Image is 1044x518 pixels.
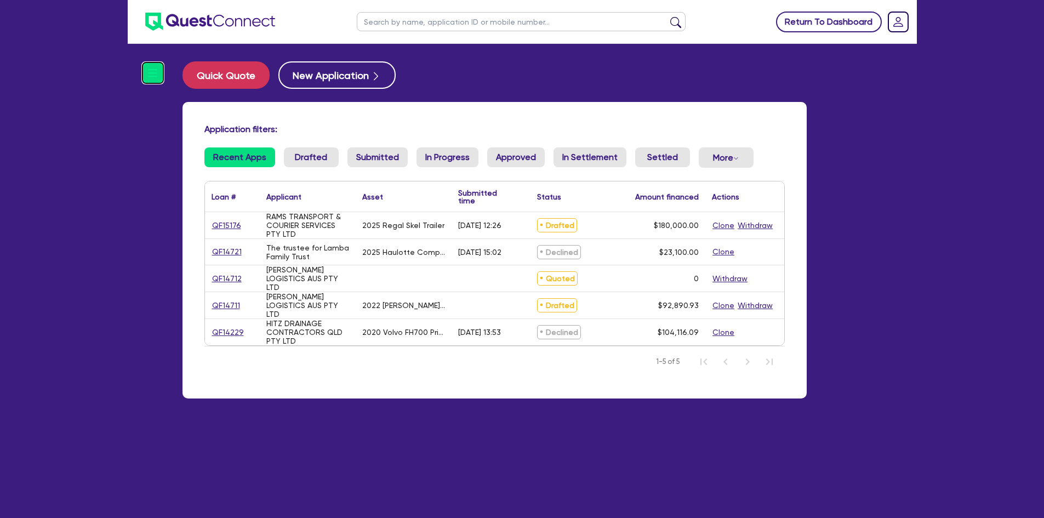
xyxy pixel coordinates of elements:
[266,212,349,238] div: RAMS TRANSPORT & COURIER SERVICES PTY LTD
[737,299,773,312] button: Withdraw
[694,274,699,283] div: 0
[658,328,699,337] span: $104,116.09
[284,147,339,167] a: Drafted
[357,12,686,31] input: Search by name, application ID or mobile number...
[362,248,445,257] div: 2025 Haulotte Compact10AE
[266,265,349,292] div: [PERSON_NAME] LOGISTICS AUS PTY LTD
[142,62,163,83] img: icon-menu-open
[362,301,445,310] div: 2022 [PERSON_NAME] TAUTLINER B DROP DECK MEZZ TRIAXLE
[737,351,758,373] button: Next Page
[145,13,275,31] img: quest-connect-logo-blue
[776,12,882,32] a: Return To Dashboard
[699,147,754,168] button: Dropdown toggle
[278,61,396,89] button: New Application
[654,221,699,230] span: $180,000.00
[347,147,408,167] a: Submitted
[266,319,349,345] div: HITZ DRAINAGE CONTRACTORS QLD PTY LTD
[658,301,699,310] span: $92,890.93
[212,299,241,312] a: QF14711
[266,292,349,318] div: [PERSON_NAME] LOGISTICS AUS PTY LTD
[537,298,577,312] span: Drafted
[554,147,626,167] a: In Settlement
[712,193,739,201] div: Actions
[635,147,690,167] a: Settled
[537,245,581,259] span: Declined
[693,351,715,373] button: First Page
[487,147,545,167] a: Approved
[537,325,581,339] span: Declined
[635,193,699,201] div: Amount financed
[212,219,242,232] a: QF15176
[362,328,445,337] div: 2020 Volvo FH700 Prime Mover
[362,193,383,201] div: Asset
[537,218,577,232] span: Drafted
[458,248,501,257] div: [DATE] 15:02
[659,248,699,257] span: $23,100.00
[204,147,275,167] a: Recent Apps
[212,272,242,285] a: QF14712
[458,221,501,230] div: [DATE] 12:26
[212,193,236,201] div: Loan #
[537,193,561,201] div: Status
[884,8,912,36] a: Dropdown toggle
[758,351,780,373] button: Last Page
[712,299,735,312] button: Clone
[458,328,501,337] div: [DATE] 13:53
[204,124,785,134] h4: Application filters:
[212,246,242,258] a: QF14721
[362,221,444,230] div: 2025 Regal Skel Trailer
[458,189,514,204] div: Submitted time
[417,147,478,167] a: In Progress
[712,326,735,339] button: Clone
[656,356,680,367] span: 1-5 of 5
[266,193,301,201] div: Applicant
[737,219,773,232] button: Withdraw
[182,61,278,89] a: Quick Quote
[212,326,244,339] a: QF14229
[712,219,735,232] button: Clone
[715,351,737,373] button: Previous Page
[537,271,578,286] span: Quoted
[712,272,748,285] button: Withdraw
[712,246,735,258] button: Clone
[182,61,270,89] button: Quick Quote
[266,243,349,261] div: The trustee for Lamba Family Trust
